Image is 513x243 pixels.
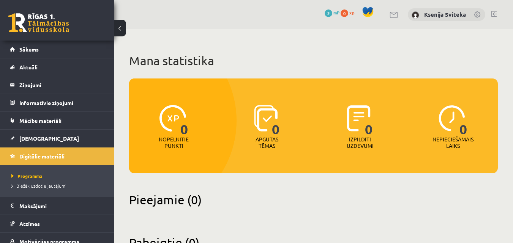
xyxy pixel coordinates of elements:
span: Sākums [19,46,39,53]
a: Aktuāli [10,58,104,76]
a: [DEMOGRAPHIC_DATA] [10,130,104,147]
p: Nepieciešamais laiks [432,136,474,149]
span: 0 [365,105,373,136]
span: Aktuāli [19,64,38,71]
a: Sākums [10,41,104,58]
img: icon-completed-tasks-ad58ae20a441b2904462921112bc710f1caf180af7a3daa7317a5a94f2d26646.svg [347,105,371,132]
img: icon-xp-0682a9bc20223a9ccc6f5883a126b849a74cddfe5390d2b41b4391c66f2066e7.svg [159,105,186,132]
span: Programma [11,173,43,179]
legend: Maksājumi [19,197,104,215]
a: Informatīvie ziņojumi [10,94,104,111]
a: Digitālie materiāli [10,147,104,165]
p: Apgūtās tēmas [252,136,282,149]
p: Nopelnītie punkti [159,136,189,149]
span: 0 [180,105,188,136]
a: Programma [11,172,106,179]
p: Izpildīti uzdevumi [345,136,375,149]
a: Rīgas 1. Tālmācības vidusskola [8,13,69,32]
a: Mācību materiāli [10,112,104,129]
span: Atzīmes [19,220,40,227]
span: 2 [325,9,332,17]
span: 0 [459,105,467,136]
a: Ziņojumi [10,76,104,94]
span: 0 [272,105,280,136]
a: 0 xp [341,9,358,16]
span: 0 [341,9,348,17]
span: mP [333,9,339,16]
span: [DEMOGRAPHIC_DATA] [19,135,79,142]
a: 2 mP [325,9,339,16]
span: xp [349,9,354,16]
h1: Mana statistika [129,53,498,68]
span: Mācību materiāli [19,117,62,124]
img: icon-learned-topics-4a711ccc23c960034f471b6e78daf4a3bad4a20eaf4de84257b87e66633f6470.svg [254,105,278,132]
a: Maksājumi [10,197,104,215]
a: Ksenija Sviteka [424,11,466,18]
span: Biežāk uzdotie jautājumi [11,183,66,189]
legend: Informatīvie ziņojumi [19,94,104,111]
img: icon-clock-7be60019b62300814b6bd22b8e044499b485619524d84068768e800edab66f18.svg [439,105,465,132]
a: Biežāk uzdotie jautājumi [11,182,106,189]
a: Atzīmes [10,215,104,232]
h2: Pieejamie (0) [129,192,498,207]
img: Ksenija Sviteka [412,11,419,19]
span: Digitālie materiāli [19,153,65,160]
legend: Ziņojumi [19,76,104,94]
